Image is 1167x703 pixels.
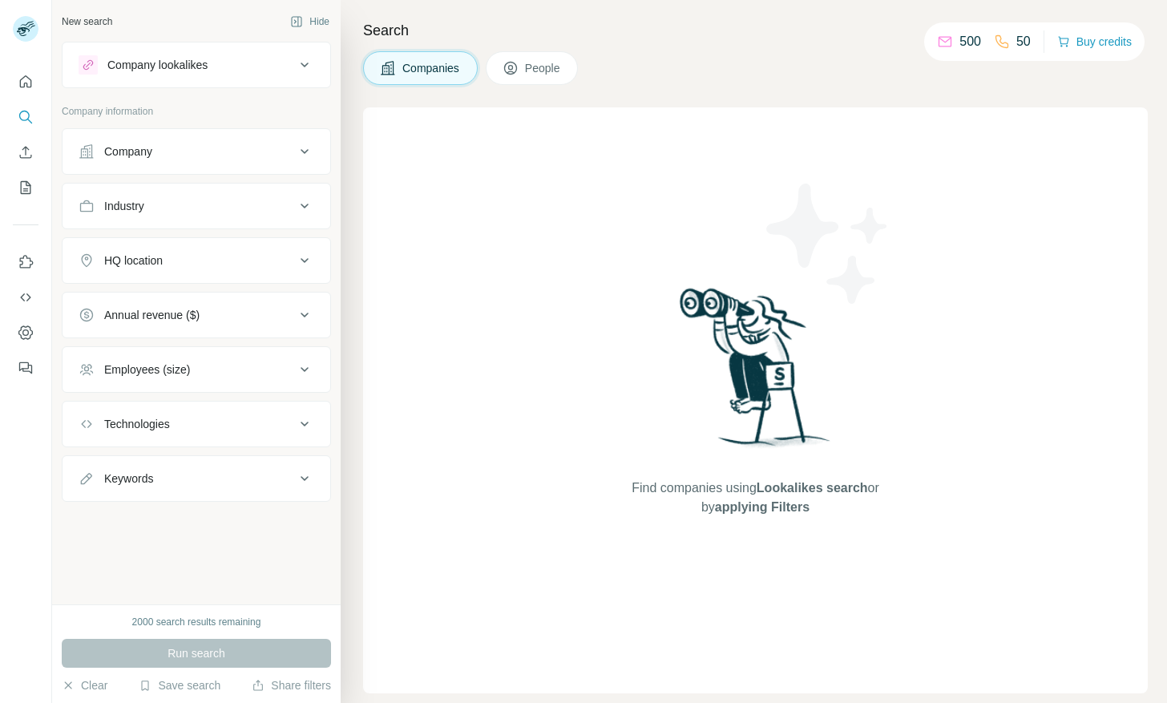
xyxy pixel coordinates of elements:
[13,103,38,131] button: Search
[959,32,981,51] p: 500
[139,677,220,693] button: Save search
[756,172,900,316] img: Surfe Illustration - Stars
[104,253,163,269] div: HQ location
[757,481,868,495] span: Lookalikes search
[104,471,153,487] div: Keywords
[63,405,330,443] button: Technologies
[13,318,38,347] button: Dashboard
[62,677,107,693] button: Clear
[62,104,331,119] p: Company information
[62,14,112,29] div: New search
[107,57,208,73] div: Company lookalikes
[1057,30,1132,53] button: Buy credits
[13,248,38,277] button: Use Surfe on LinkedIn
[132,615,261,629] div: 2000 search results remaining
[1016,32,1031,51] p: 50
[63,241,330,280] button: HQ location
[672,284,839,463] img: Surfe Illustration - Woman searching with binoculars
[402,60,461,76] span: Companies
[104,143,152,160] div: Company
[104,362,190,378] div: Employees (size)
[104,198,144,214] div: Industry
[363,19,1148,42] h4: Search
[13,354,38,382] button: Feedback
[63,459,330,498] button: Keywords
[13,283,38,312] button: Use Surfe API
[252,677,331,693] button: Share filters
[63,350,330,389] button: Employees (size)
[279,10,341,34] button: Hide
[104,416,170,432] div: Technologies
[627,479,883,517] span: Find companies using or by
[63,132,330,171] button: Company
[525,60,562,76] span: People
[104,307,200,323] div: Annual revenue ($)
[63,46,330,84] button: Company lookalikes
[13,138,38,167] button: Enrich CSV
[13,173,38,202] button: My lists
[63,187,330,225] button: Industry
[13,67,38,96] button: Quick start
[63,296,330,334] button: Annual revenue ($)
[715,500,810,514] span: applying Filters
